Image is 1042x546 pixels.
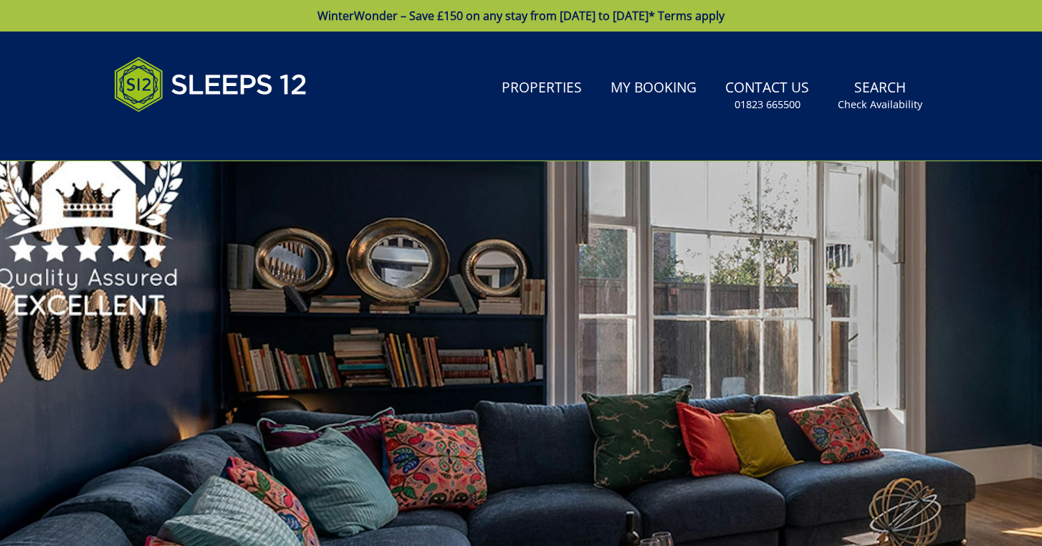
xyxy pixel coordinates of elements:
iframe: Customer reviews powered by Trustpilot [107,129,257,141]
a: My Booking [605,72,702,105]
a: SearchCheck Availability [832,72,928,119]
a: Properties [496,72,588,105]
img: Sleeps 12 [114,49,307,120]
a: Contact Us01823 665500 [720,72,815,119]
small: 01823 665500 [735,97,800,112]
small: Check Availability [838,97,922,112]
